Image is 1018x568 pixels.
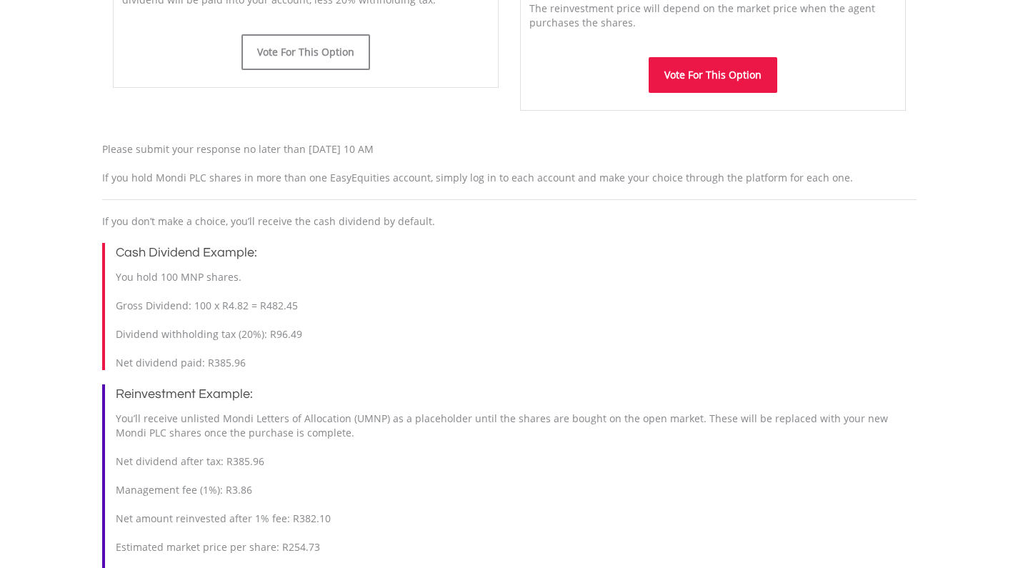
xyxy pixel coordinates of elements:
span: You hold 100 MNP shares. Gross Dividend: 100 x R4.82 = R482.45 Dividend withholding tax (20%): R9... [116,270,302,369]
h3: Cash Dividend Example: [116,243,917,263]
h3: Reinvestment Example: [116,384,917,404]
button: Vote For This Option [241,34,370,70]
button: Vote For This Option [649,57,777,93]
span: Please submit your response no later than [DATE] 10 AM If you hold Mondi PLC shares in more than ... [102,142,853,184]
p: If you don’t make a choice, you’ll receive the cash dividend by default. [102,214,917,229]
